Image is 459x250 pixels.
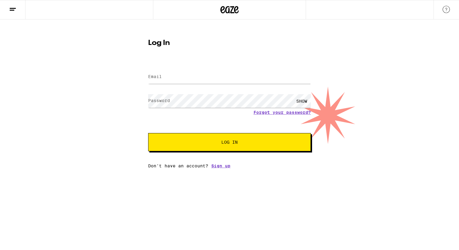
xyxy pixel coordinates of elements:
[148,39,311,47] h1: Log In
[148,74,162,79] label: Email
[221,140,238,144] span: Log In
[211,163,230,168] a: Sign up
[253,110,311,115] a: Forgot your password?
[293,94,311,108] div: SHOW
[148,133,311,151] button: Log In
[148,98,170,103] label: Password
[148,163,311,168] div: Don't have an account?
[148,70,311,84] input: Email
